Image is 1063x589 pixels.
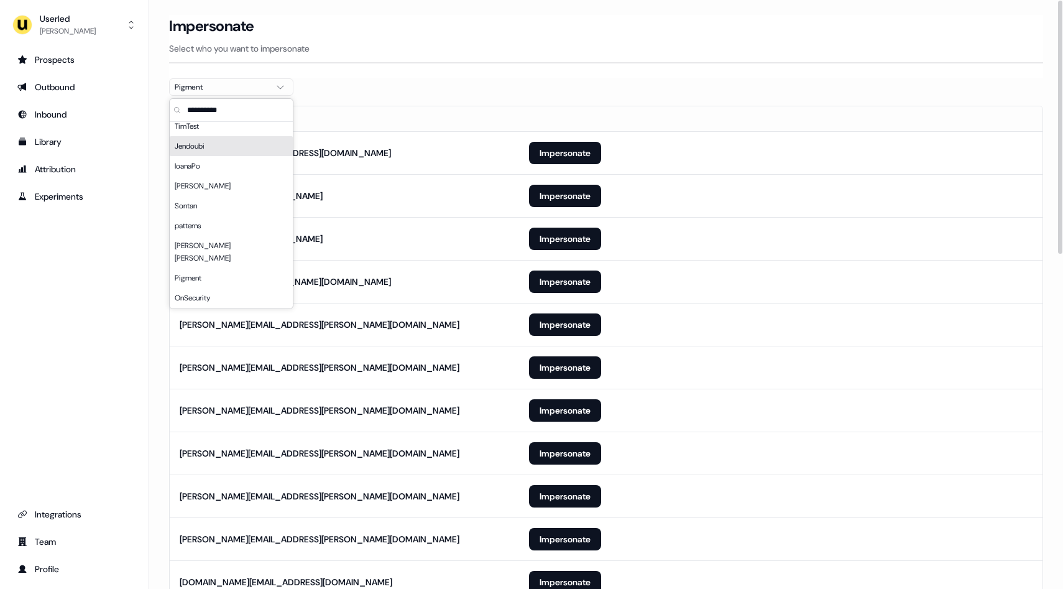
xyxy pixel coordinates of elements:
div: Profile [17,563,131,575]
div: [PERSON_NAME] [170,176,293,196]
div: Sontan [170,196,293,216]
div: patterns [170,216,293,236]
button: Impersonate [529,356,601,379]
button: Impersonate [529,399,601,422]
div: [PERSON_NAME][EMAIL_ADDRESS][PERSON_NAME][DOMAIN_NAME] [180,490,459,503]
button: Impersonate [529,142,601,164]
div: Experiments [17,190,131,203]
h3: Impersonate [169,17,254,35]
p: Select who you want to impersonate [169,42,1043,55]
div: [PERSON_NAME][EMAIL_ADDRESS][PERSON_NAME][DOMAIN_NAME] [180,404,459,417]
button: Impersonate [529,271,601,293]
button: Impersonate [529,228,601,250]
div: Cloud Humans [170,308,293,328]
button: Impersonate [529,185,601,207]
button: Impersonate [529,313,601,336]
div: IoanaPo [170,156,293,176]
button: Pigment [169,78,293,96]
div: Pigment [170,268,293,288]
div: Suggestions [170,122,293,308]
div: [PERSON_NAME] [40,25,96,37]
a: Go to outbound experience [10,77,139,97]
div: Userled [40,12,96,25]
a: Go to profile [10,559,139,579]
div: Prospects [17,53,131,66]
a: Go to templates [10,132,139,152]
div: Inbound [17,108,131,121]
div: [PERSON_NAME][EMAIL_ADDRESS][PERSON_NAME][DOMAIN_NAME] [180,447,459,460]
a: Go to attribution [10,159,139,179]
button: Impersonate [529,442,601,465]
div: Library [17,136,131,148]
button: Impersonate [529,528,601,550]
div: OnSecurity [170,288,293,308]
div: Integrations [17,508,131,521]
div: Team [17,536,131,548]
a: Go to prospects [10,50,139,70]
th: Email [170,106,519,131]
div: [DOMAIN_NAME][EMAIL_ADDRESS][DOMAIN_NAME] [180,576,392,588]
div: [PERSON_NAME][EMAIL_ADDRESS][PERSON_NAME][DOMAIN_NAME] [180,533,459,545]
button: Userled[PERSON_NAME] [10,10,139,40]
div: Attribution [17,163,131,175]
button: Impersonate [529,485,601,508]
div: [PERSON_NAME][EMAIL_ADDRESS][PERSON_NAME][DOMAIN_NAME] [180,318,459,331]
div: Jendoubi [170,136,293,156]
div: [PERSON_NAME] [PERSON_NAME] [170,236,293,268]
div: Outbound [17,81,131,93]
a: Go to Inbound [10,104,139,124]
div: Pigment [175,81,268,93]
a: Go to team [10,532,139,552]
div: TimTest [170,116,293,136]
div: [PERSON_NAME][EMAIL_ADDRESS][PERSON_NAME][DOMAIN_NAME] [180,361,459,374]
a: Go to integrations [10,504,139,524]
a: Go to experiments [10,187,139,206]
